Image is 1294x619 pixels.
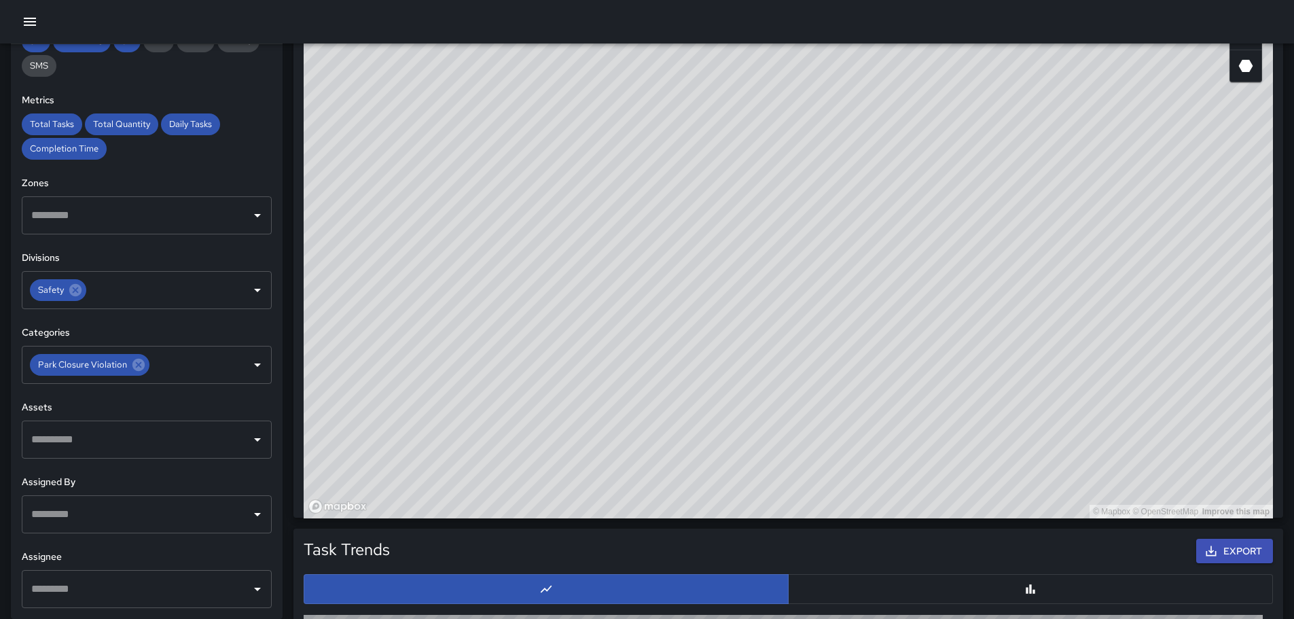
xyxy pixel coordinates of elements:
[1229,50,1262,82] button: 3D Heatmap
[788,574,1273,604] button: Bar Chart
[539,582,553,596] svg: Line Chart
[161,113,220,135] div: Daily Tasks
[22,118,82,130] span: Total Tasks
[22,475,272,490] h6: Assigned By
[1238,58,1254,74] svg: 3D Heatmap
[1196,539,1273,564] button: Export
[22,176,272,191] h6: Zones
[30,357,135,372] span: Park Closure Violation
[248,355,267,374] button: Open
[22,55,56,77] div: SMS
[85,118,158,130] span: Total Quantity
[85,113,158,135] div: Total Quantity
[248,430,267,449] button: Open
[304,574,789,604] button: Line Chart
[30,354,149,376] div: Park Closure Violation
[22,325,272,340] h6: Categories
[248,580,267,599] button: Open
[22,138,107,160] div: Completion Time
[22,113,82,135] div: Total Tasks
[22,93,272,108] h6: Metrics
[248,206,267,225] button: Open
[161,118,220,130] span: Daily Tasks
[22,60,56,71] span: SMS
[22,251,272,266] h6: Divisions
[1024,582,1037,596] svg: Bar Chart
[22,143,107,154] span: Completion Time
[30,279,86,301] div: Safety
[22,550,272,565] h6: Assignee
[248,281,267,300] button: Open
[304,539,390,561] h5: Task Trends
[22,400,272,415] h6: Assets
[30,282,72,298] span: Safety
[248,505,267,524] button: Open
